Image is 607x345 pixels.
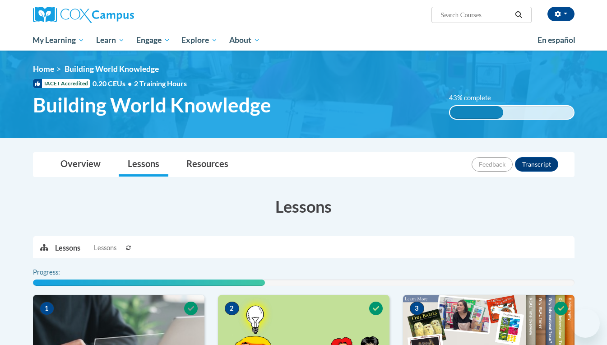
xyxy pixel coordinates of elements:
a: Overview [51,153,110,177]
span: • [128,79,132,88]
span: 3 [410,302,424,315]
span: 2 [225,302,239,315]
span: My Learning [32,35,84,46]
span: Engage [136,35,170,46]
span: 0.20 CEUs [93,79,134,89]
div: Main menu [19,30,588,51]
p: Lessons [55,243,80,253]
span: Learn [96,35,125,46]
a: Engage [130,30,176,51]
span: Lessons [94,243,116,253]
a: Explore [176,30,223,51]
span: Building World Knowledge [33,93,271,117]
a: En español [532,31,581,50]
a: Learn [90,30,130,51]
a: About [223,30,266,51]
a: My Learning [27,30,91,51]
button: Account Settings [547,7,575,21]
span: Building World Knowledge [65,64,159,74]
button: Feedback [472,157,513,172]
a: Cox Campus [33,7,204,23]
span: About [229,35,260,46]
input: Search Courses [440,9,512,20]
span: Explore [181,35,218,46]
label: Progress: [33,267,85,277]
iframe: Button to launch messaging window [571,309,600,338]
span: 1 [40,302,54,315]
a: Home [33,64,54,74]
span: IACET Accredited [33,79,90,88]
span: En español [537,35,575,45]
label: 43% complete [449,93,501,103]
div: 43% complete [450,106,503,119]
img: Cox Campus [33,7,134,23]
a: Resources [177,153,237,177]
a: Lessons [119,153,168,177]
button: Transcript [515,157,558,172]
h3: Lessons [33,195,575,218]
button: Search [512,9,525,20]
span: 2 Training Hours [134,79,187,88]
